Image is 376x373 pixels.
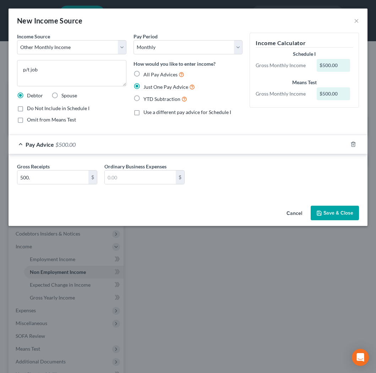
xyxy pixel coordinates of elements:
span: Spouse [61,92,77,98]
label: Ordinary Business Expenses [104,163,167,170]
span: Use a different pay advice for Schedule I [143,109,231,115]
span: YTD Subtraction [143,96,180,102]
div: New Income Source [17,16,83,26]
div: $500.00 [317,59,350,72]
span: Just One Pay Advice [143,84,188,90]
input: 0.00 [105,171,176,184]
span: $500.00 [55,141,76,148]
div: Gross Monthly Income [252,62,313,69]
div: Open Intercom Messenger [352,349,369,366]
h5: Income Calculator [256,39,353,48]
span: All Pay Advices [143,71,178,77]
div: $ [176,171,184,184]
span: Omit from Means Test [27,117,76,123]
button: × [354,16,359,25]
button: Save & Close [311,206,359,221]
span: Debtor [27,92,43,98]
div: $500.00 [317,87,350,100]
label: Gross Receipts [17,163,50,170]
span: Income Source [17,33,50,39]
span: Pay Advice [26,141,54,148]
div: Schedule I [256,50,353,58]
button: Cancel [281,206,308,221]
span: Do Not Include in Schedule I [27,105,89,111]
label: How would you like to enter income? [133,60,216,67]
input: 0.00 [17,171,88,184]
div: Gross Monthly Income [252,90,313,97]
div: $ [88,171,97,184]
div: Means Test [256,79,353,86]
label: Pay Period [133,33,158,40]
